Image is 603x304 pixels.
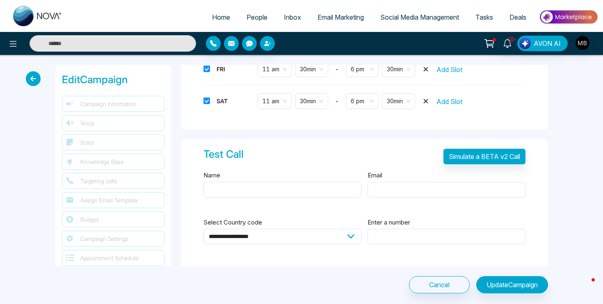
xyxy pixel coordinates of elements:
span: 30 min [387,94,410,109]
div: SAT [213,97,254,105]
div: Edit Campaign [62,72,164,88]
span: Voice [80,119,94,127]
a: 10+ [498,36,517,50]
label: Email [368,171,382,180]
span: Appointment Schedule [80,254,139,262]
span: Campaign Settings [80,234,128,243]
img: Nova CRM Logo [13,6,62,26]
span: Tasks [475,13,493,21]
span: Budget [80,215,99,224]
a: Inbox [276,9,309,25]
a: Tasks [467,9,501,25]
span: 11 am [263,94,287,109]
button: UpdateCampaign [476,276,548,293]
a: Deals [501,9,534,25]
span: Home [212,13,230,21]
label: Name [203,171,220,180]
span: 6 pm [351,62,374,77]
span: 30 min [300,94,323,109]
img: Lead Flow [519,38,531,49]
div: FRI [213,65,254,73]
span: Script [80,138,94,147]
a: Home [204,9,238,25]
button: AVON AI [517,36,568,51]
div: - [335,96,339,106]
img: Market-place.gif [539,8,598,26]
label: Enter a number [368,218,410,227]
a: Social Media Management [372,9,467,25]
span: Inbox [284,13,301,21]
span: 30 min [300,62,323,77]
div: - [335,64,339,74]
span: 11 am [263,62,287,77]
a: People [238,9,276,25]
span: Email Marketing [317,13,364,21]
iframe: Intercom live chat [575,276,595,296]
label: Select Country code [203,218,262,227]
span: Add Slot [436,97,462,107]
span: Deals [509,13,526,21]
a: Email Marketing [309,9,372,25]
button: Cancel [409,276,470,293]
span: 30 min [387,62,410,77]
span: Campaign Information [80,100,136,108]
span: Targeting calls [80,177,117,185]
span: People [247,13,267,21]
span: Social Media Management [380,13,459,21]
img: User Avatar [576,36,589,50]
span: AVON AI [534,39,561,48]
button: Simulate a BETA v2 Call [443,149,525,164]
span: Knowledge Base [80,157,124,166]
span: Add Slot [436,65,462,75]
span: 6 pm [351,94,374,109]
div: Test Call [203,147,244,162]
span: 10+ [507,36,515,43]
span: Assign Email Template [80,196,138,204]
